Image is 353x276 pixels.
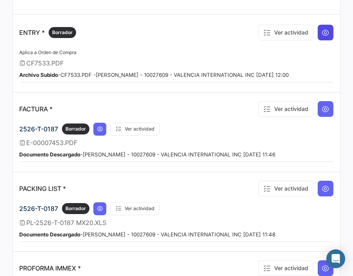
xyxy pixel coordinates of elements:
[19,125,58,133] span: 2526-T-0187
[258,101,313,117] button: Ver actividad
[19,151,275,158] small: - [PERSON_NAME] - 10027609 - VALENCIA INTERNATIONAL INC [DATE] 11:46
[19,27,76,38] p: ENTRY *
[26,219,106,227] span: PL-2526-T-0187 MX20.XLS
[19,231,80,238] b: Documento Descargado
[19,105,53,113] p: FACTURA *
[19,49,76,55] span: Aplica a Orden de Compra
[66,205,86,212] span: Borrador
[26,139,77,147] span: E-00007453.PDF
[19,205,58,212] span: 2526-T-0187
[19,72,58,78] b: Archivo Subido
[19,72,289,78] small: - CF7533.PDF - [PERSON_NAME] - 10027609 - VALENCIA INTERNATIONAL INC [DATE] 12:00
[52,29,73,36] span: Borrador
[19,264,81,272] p: PROFORMA IMMEX *
[19,185,66,192] p: PACKING LIST *
[258,181,313,196] button: Ver actividad
[258,25,313,40] button: Ver actividad
[110,123,160,136] button: Ver actividad
[26,59,64,67] span: CF7533.PDF
[66,125,86,133] span: Borrador
[19,231,275,238] small: - [PERSON_NAME] - 10027609 - VALENCIA INTERNATIONAL INC [DATE] 11:48
[19,151,80,158] b: Documento Descargado
[110,202,160,215] button: Ver actividad
[326,249,345,268] div: Abrir Intercom Messenger
[258,260,313,276] button: Ver actividad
